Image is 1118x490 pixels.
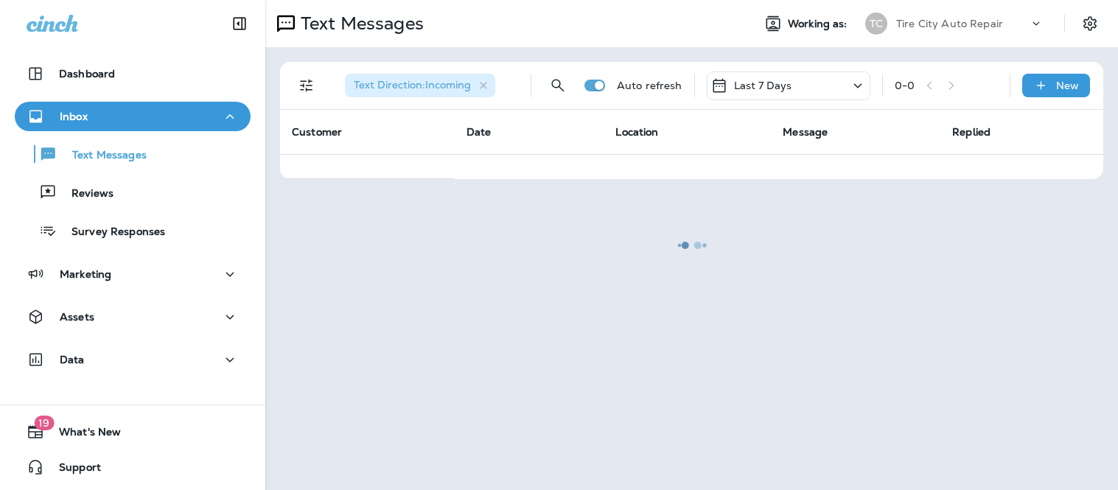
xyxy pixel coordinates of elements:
[15,417,251,447] button: 19What's New
[44,426,121,444] span: What's New
[15,452,251,482] button: Support
[60,268,111,280] p: Marketing
[15,259,251,289] button: Marketing
[60,111,88,122] p: Inbox
[57,149,147,163] p: Text Messages
[15,59,251,88] button: Dashboard
[15,139,251,169] button: Text Messages
[15,215,251,246] button: Survey Responses
[219,9,260,38] button: Collapse Sidebar
[60,311,94,323] p: Assets
[57,187,113,201] p: Reviews
[57,225,165,239] p: Survey Responses
[60,354,85,365] p: Data
[34,416,54,430] span: 19
[15,177,251,208] button: Reviews
[15,102,251,131] button: Inbox
[1056,80,1079,91] p: New
[15,302,251,332] button: Assets
[44,461,101,479] span: Support
[59,68,115,80] p: Dashboard
[15,345,251,374] button: Data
